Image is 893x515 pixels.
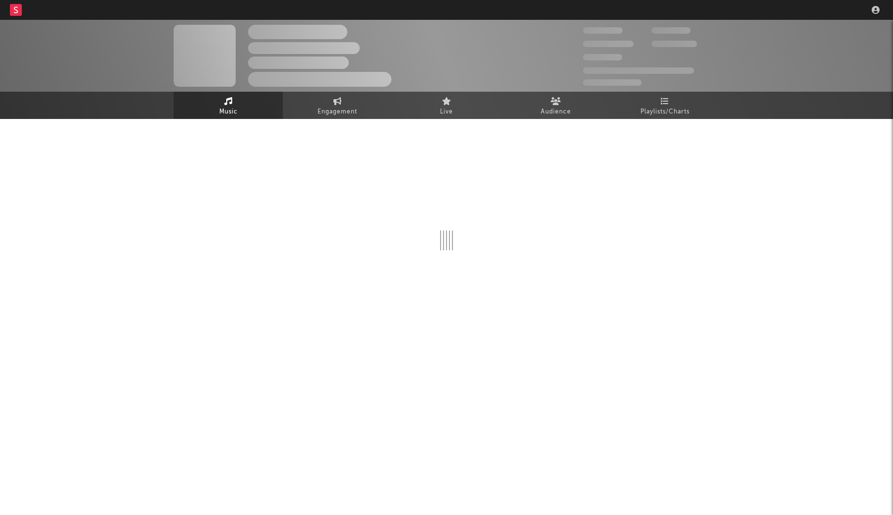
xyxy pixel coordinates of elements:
[440,106,453,118] span: Live
[651,27,691,34] span: 100,000
[583,27,623,34] span: 300,000
[174,92,283,119] a: Music
[318,106,357,118] span: Engagement
[541,106,571,118] span: Audience
[583,54,622,60] span: 100,000
[610,92,719,119] a: Playlists/Charts
[392,92,501,119] a: Live
[583,41,634,47] span: 50,000,000
[583,67,694,74] span: 50,000,000 Monthly Listeners
[640,106,690,118] span: Playlists/Charts
[219,106,238,118] span: Music
[651,41,697,47] span: 1,000,000
[283,92,392,119] a: Engagement
[501,92,610,119] a: Audience
[583,79,641,86] span: Jump Score: 85.0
